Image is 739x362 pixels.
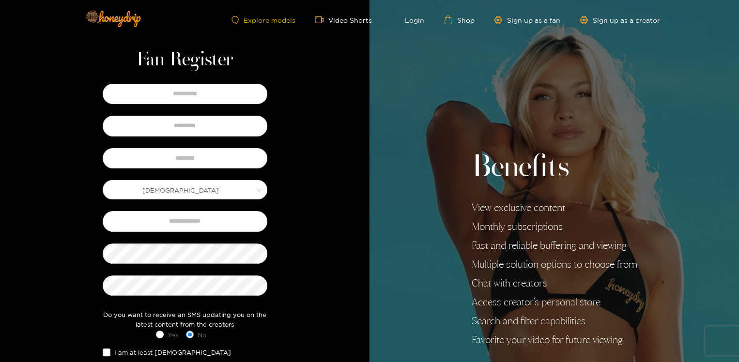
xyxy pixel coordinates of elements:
[472,315,637,327] li: Search and filter capabilities
[110,347,235,357] span: I am at least [DEMOGRAPHIC_DATA]
[103,183,267,196] span: Male
[472,150,637,186] h2: Benefits
[137,48,233,72] h1: Fan Register
[194,330,210,340] span: No
[444,15,475,24] a: Shop
[580,16,660,24] a: Sign up as a creator
[472,277,637,289] li: Chat with creators
[315,15,328,24] span: video-camera
[472,221,637,232] li: Monthly subscriptions
[472,240,637,251] li: Fast and reliable buffering and viewing
[472,296,637,308] li: Access creator's personal store
[472,334,637,346] li: Favorite your video for future viewing
[315,15,372,24] a: Video Shorts
[231,16,295,24] a: Explore models
[164,330,182,340] span: Yes
[472,258,637,270] li: Multiple solution options to choose from
[494,16,560,24] a: Sign up as a fan
[472,202,637,213] li: View exclusive content
[100,310,270,330] div: Do you want to receive an SMS updating you on the latest content from the creators
[391,15,424,24] a: Login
